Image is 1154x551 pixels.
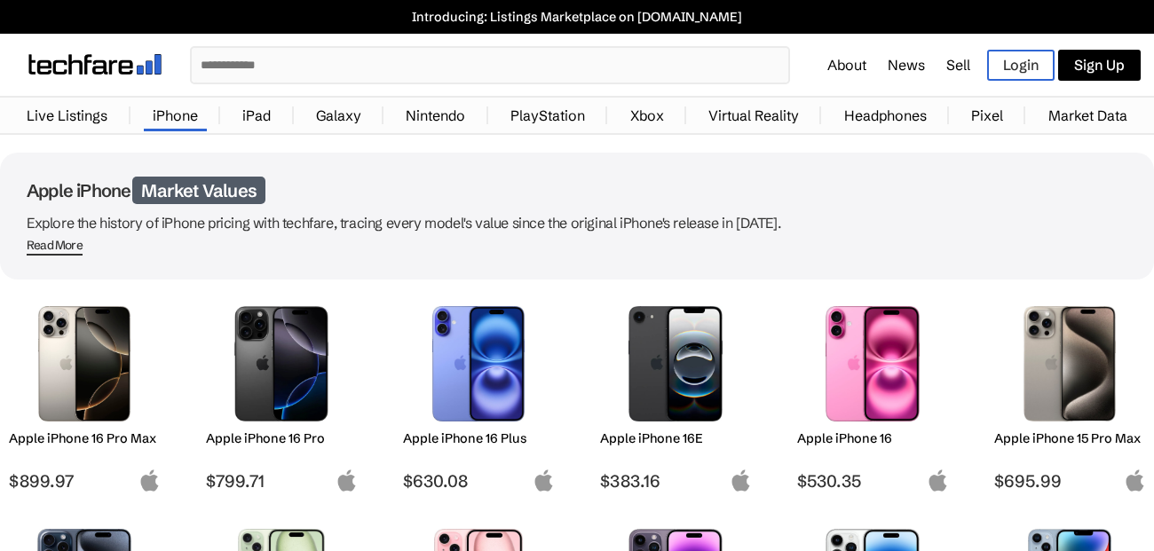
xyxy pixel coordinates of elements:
[18,98,116,133] a: Live Listings
[9,9,1145,25] a: Introducing: Listings Marketplace on [DOMAIN_NAME]
[1058,50,1141,81] a: Sign Up
[987,50,1055,81] a: Login
[888,56,925,74] a: News
[797,470,949,492] span: $530.35
[994,470,1146,492] span: $695.99
[28,54,162,75] img: techfare logo
[927,469,949,492] img: apple-logo
[27,238,83,253] div: Read More
[835,98,936,133] a: Headphones
[206,430,358,446] h2: Apple iPhone 16 Pro
[730,469,752,492] img: apple-logo
[600,430,752,446] h2: Apple iPhone 16E
[962,98,1012,133] a: Pixel
[144,98,207,133] a: iPhone
[403,470,555,492] span: $630.08
[810,306,936,421] img: iPhone 16
[613,306,739,421] img: iPhone 16E
[336,469,358,492] img: apple-logo
[27,179,1127,201] h1: Apple iPhone
[591,297,760,492] a: iPhone 16E Apple iPhone 16E $383.16 apple-logo
[416,306,541,421] img: iPhone 16 Plus
[621,98,673,133] a: Xbox
[403,430,555,446] h2: Apple iPhone 16 Plus
[9,430,161,446] h2: Apple iPhone 16 Pro Max
[394,297,563,492] a: iPhone 16 Plus Apple iPhone 16 Plus $630.08 apple-logo
[27,210,1127,235] p: Explore the history of iPhone pricing with techfare, tracing every model's value since the origin...
[985,297,1154,492] a: iPhone 15 Pro Max Apple iPhone 15 Pro Max $695.99 apple-logo
[219,306,344,421] img: iPhone 16 Pro
[307,98,370,133] a: Galaxy
[197,297,366,492] a: iPhone 16 Pro Apple iPhone 16 Pro $799.71 apple-logo
[788,297,957,492] a: iPhone 16 Apple iPhone 16 $530.35 apple-logo
[22,306,147,421] img: iPhone 16 Pro Max
[27,238,83,256] span: Read More
[233,98,280,133] a: iPad
[994,430,1146,446] h2: Apple iPhone 15 Pro Max
[397,98,474,133] a: Nintendo
[700,98,808,133] a: Virtual Reality
[1039,98,1136,133] a: Market Data
[132,177,265,204] span: Market Values
[827,56,866,74] a: About
[600,470,752,492] span: $383.16
[946,56,970,74] a: Sell
[1124,469,1146,492] img: apple-logo
[502,98,594,133] a: PlayStation
[533,469,555,492] img: apple-logo
[797,430,949,446] h2: Apple iPhone 16
[138,469,161,492] img: apple-logo
[1008,306,1133,421] img: iPhone 15 Pro Max
[206,470,358,492] span: $799.71
[9,470,161,492] span: $899.97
